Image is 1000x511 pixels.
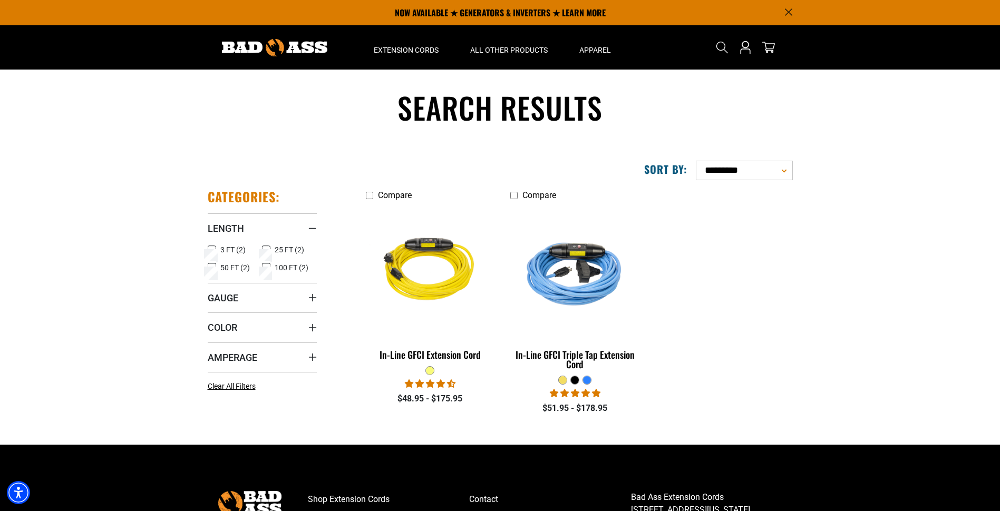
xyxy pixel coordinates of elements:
summary: Extension Cords [358,25,454,70]
img: Bad Ass Extension Cords [222,39,327,56]
div: $51.95 - $178.95 [510,402,639,415]
span: Clear All Filters [208,382,256,390]
span: Amperage [208,351,257,363]
span: 4.62 stars [405,379,455,389]
span: 5.00 stars [550,388,600,398]
a: Shop Extension Cords [308,491,470,508]
span: Extension Cords [374,45,439,55]
label: Sort by: [644,162,687,176]
summary: All Other Products [454,25,564,70]
summary: Apparel [564,25,627,70]
img: Light Blue [509,211,642,332]
div: $48.95 - $175.95 [366,392,495,405]
div: In-Line GFCI Triple Tap Extension Cord [510,350,639,369]
span: All Other Products [470,45,548,55]
a: Contact [469,491,631,508]
a: Open this option [737,25,754,70]
div: Accessibility Menu [7,481,30,504]
span: 50 FT (2) [220,264,250,271]
a: Yellow In-Line GFCI Extension Cord [366,205,495,366]
span: 3 FT (2) [220,246,246,253]
summary: Amperage [208,342,317,372]
span: Length [208,222,244,234]
a: cart [760,41,777,54]
img: Yellow [364,211,497,332]
div: In-Line GFCI Extension Cord [366,350,495,359]
span: 25 FT (2) [275,246,304,253]
summary: Gauge [208,283,317,312]
h1: Search results [208,89,793,127]
summary: Length [208,213,317,243]
h2: Categories: [208,189,280,205]
span: Apparel [579,45,611,55]
span: Gauge [208,292,238,304]
span: Color [208,321,237,333]
summary: Search [714,39,731,56]
span: Compare [522,190,556,200]
a: Clear All Filters [208,381,260,392]
span: Compare [378,190,412,200]
a: Light Blue In-Line GFCI Triple Tap Extension Cord [510,205,639,375]
span: 100 FT (2) [275,264,308,271]
summary: Color [208,312,317,342]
